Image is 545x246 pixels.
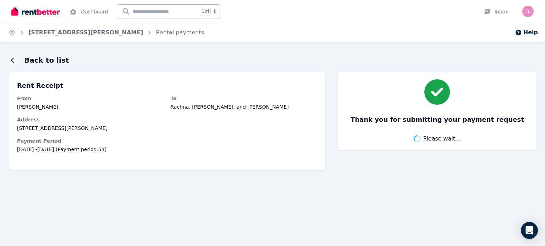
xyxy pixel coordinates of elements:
[170,103,316,110] dd: Rachna, [PERSON_NAME], and [PERSON_NAME]
[28,29,143,36] a: [STREET_ADDRESS][PERSON_NAME]
[515,28,538,37] button: Help
[11,6,60,17] img: RentBetter
[17,146,317,153] span: [DATE] - [DATE] (Payment period: 54 )
[17,103,163,110] dd: [PERSON_NAME]
[17,81,317,91] p: Rent Receipt
[17,125,317,132] dd: [STREET_ADDRESS][PERSON_NAME]
[156,29,204,36] a: Rental payments
[170,95,316,102] dt: To
[423,135,461,143] span: Please wait...
[214,8,216,14] span: k
[17,137,317,144] dt: Payment Period
[200,7,211,16] span: Ctrl
[17,116,317,123] dt: Address
[351,115,524,125] h3: Thank you for submitting your payment request
[522,6,534,17] img: Pushpa Pillay
[24,55,69,65] h1: Back to list
[521,222,538,239] div: Open Intercom Messenger
[17,95,163,102] dt: From
[483,8,508,15] div: Inbox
